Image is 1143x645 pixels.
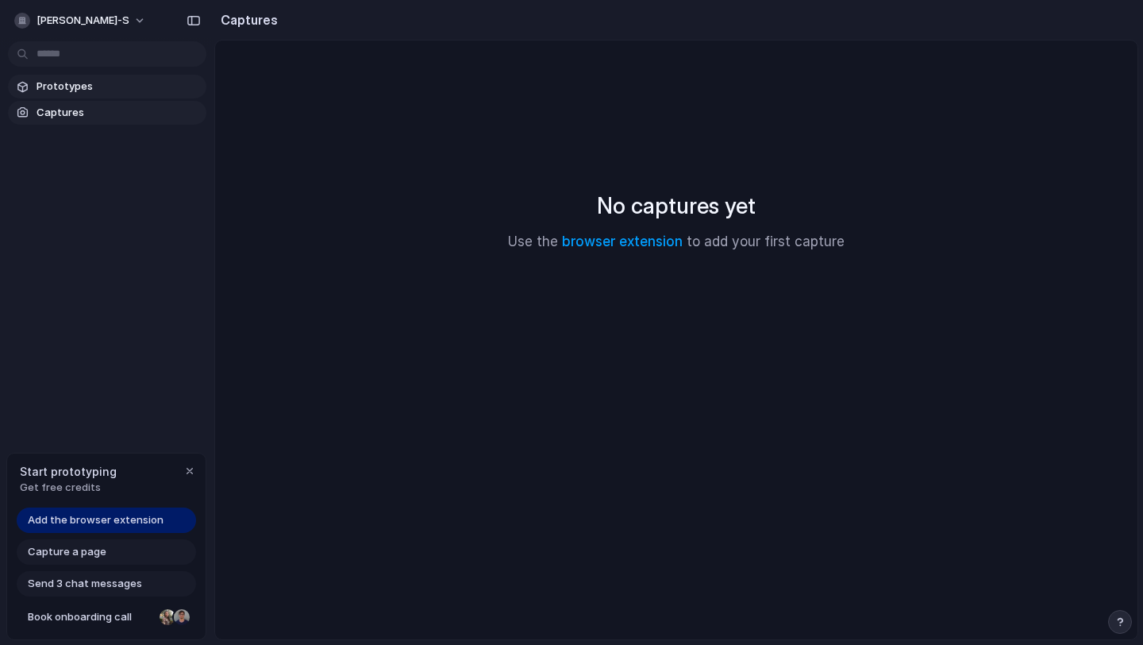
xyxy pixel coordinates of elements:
[37,79,200,95] span: Prototypes
[8,101,206,125] a: Captures
[172,608,191,627] div: Christian Iacullo
[20,480,117,496] span: Get free credits
[562,234,683,249] a: browser extension
[28,609,153,625] span: Book onboarding call
[597,189,756,222] h2: No captures yet
[28,576,142,592] span: Send 3 chat messages
[158,608,177,627] div: Nicole Kubica
[8,8,154,33] button: [PERSON_NAME]-s
[17,508,196,533] a: Add the browser extension
[20,463,117,480] span: Start prototyping
[28,544,106,560] span: Capture a page
[37,105,200,121] span: Captures
[37,13,129,29] span: [PERSON_NAME]-s
[508,232,845,253] p: Use the to add your first capture
[17,604,196,630] a: Book onboarding call
[8,75,206,98] a: Prototypes
[28,512,164,528] span: Add the browser extension
[214,10,278,29] h2: Captures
